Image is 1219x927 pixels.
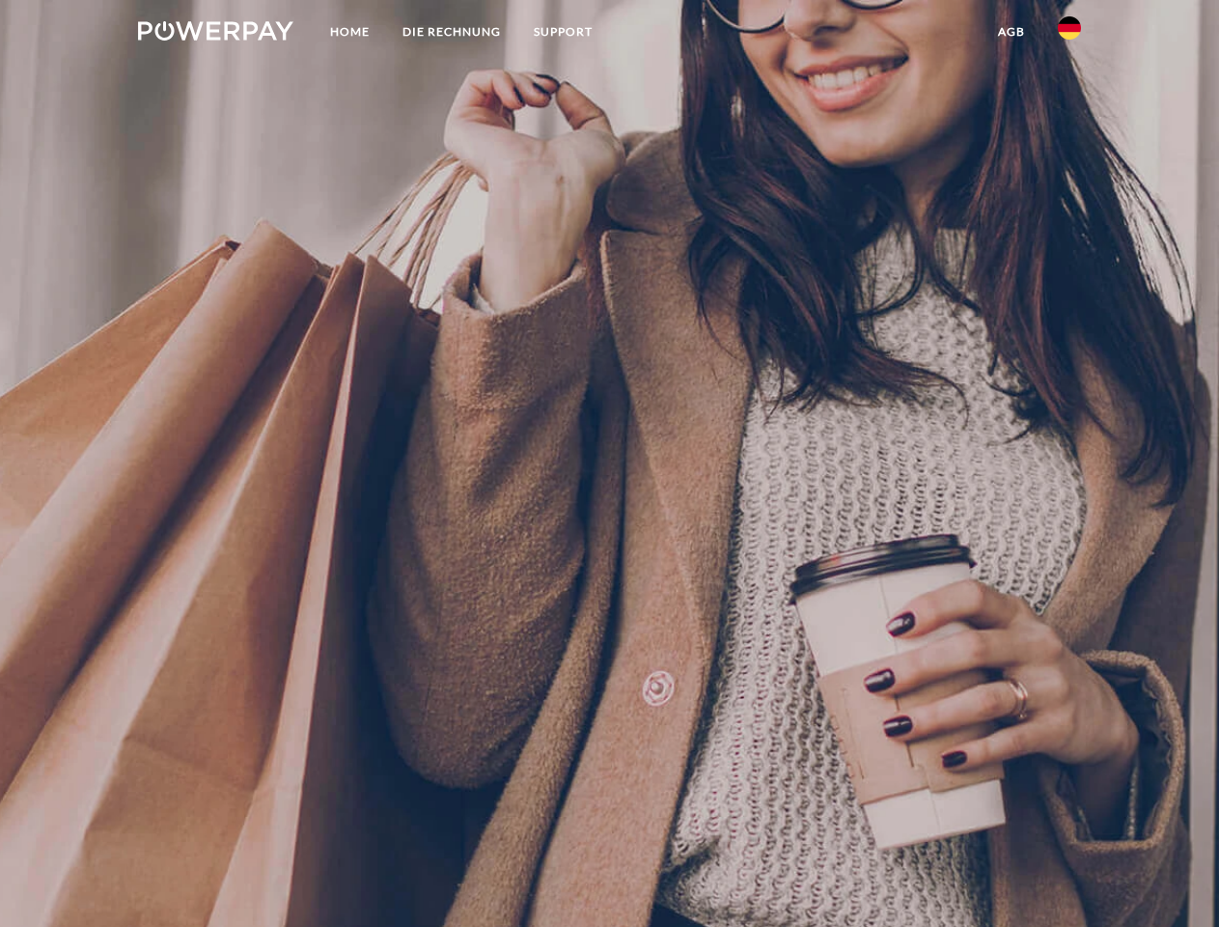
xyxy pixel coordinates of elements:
[517,14,609,49] a: SUPPORT
[138,21,293,41] img: logo-powerpay-white.svg
[314,14,386,49] a: Home
[1058,16,1081,40] img: de
[982,14,1041,49] a: agb
[386,14,517,49] a: DIE RECHNUNG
